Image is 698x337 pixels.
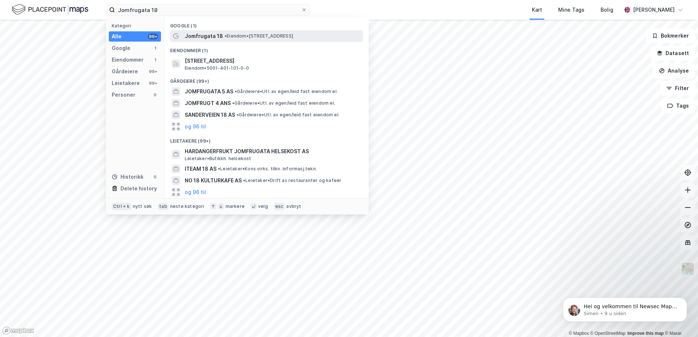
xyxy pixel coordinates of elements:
[226,204,245,209] div: markere
[185,147,360,156] span: HARDANGERFRUKT JOMFRUGATA HELSEKOST AS
[218,166,317,172] span: Leietaker • Kons.virks. tilkn. informasj.tekn.
[185,111,235,119] span: SANDERVEIEN 18 AS
[158,203,169,210] div: tab
[235,89,338,94] span: Gårdeiere • Utl. av egen/leid fast eiendom el.
[232,100,234,106] span: •
[133,204,152,209] div: nytt søk
[164,73,369,86] div: Gårdeiere (99+)
[646,28,695,43] button: Bokmerker
[112,79,140,88] div: Leietakere
[569,331,589,336] a: Mapbox
[237,112,340,118] span: Gårdeiere • Utl. av egen/leid fast eiendom el.
[258,204,268,209] div: velg
[653,63,695,78] button: Analyse
[112,55,143,64] div: Eiendommer
[558,5,584,14] div: Mine Tags
[112,67,138,76] div: Gårdeiere
[660,81,695,96] button: Filter
[112,90,135,99] div: Personer
[225,33,293,39] span: Eiendom • [STREET_ADDRESS]
[235,89,237,94] span: •
[185,176,242,185] span: NO 18 KULTURKAFE AS
[112,23,161,28] div: Kategori
[185,32,223,40] span: Jomfrugata 18
[112,44,130,53] div: Google
[628,331,664,336] a: Improve this map
[185,188,206,197] button: og 96 til
[552,282,698,333] iframe: Intercom notifications melding
[274,203,285,210] div: esc
[2,326,34,335] a: Mapbox homepage
[120,184,157,193] div: Delete history
[185,87,233,96] span: JOMFRUGATA 5 AS
[115,4,301,15] input: Søk på adresse, matrikkel, gårdeiere, leietakere eller personer
[152,174,158,180] div: 0
[152,92,158,98] div: 0
[12,3,88,16] img: logo.f888ab2527a4732fd821a326f86c7f29.svg
[601,5,613,14] div: Bolig
[152,45,158,51] div: 1
[185,65,249,71] span: Eiendom • 5001-401-101-0-0
[112,203,131,210] div: Ctrl + k
[164,17,369,30] div: Google (1)
[681,262,695,276] img: Z
[112,173,143,181] div: Historikk
[225,33,227,39] span: •
[185,156,252,162] span: Leietaker • Butikkh. helsekost
[218,166,220,171] span: •
[152,57,158,63] div: 1
[590,331,626,336] a: OpenStreetMap
[170,204,204,209] div: neste kategori
[633,5,675,14] div: [PERSON_NAME]
[148,34,158,39] div: 99+
[185,164,216,173] span: ITEAM 18 AS
[651,46,695,61] button: Datasett
[185,99,231,108] span: JOMFRUGT 4 ANS
[164,132,369,146] div: Leietakere (99+)
[532,5,542,14] div: Kart
[185,122,206,131] button: og 96 til
[148,69,158,74] div: 99+
[148,80,158,86] div: 99+
[164,42,369,55] div: Eiendommer (1)
[112,32,122,41] div: Alle
[243,178,341,183] span: Leietaker • Drift av restauranter og kafeer
[232,100,335,106] span: Gårdeiere • Utl. av egen/leid fast eiendom el.
[243,178,245,183] span: •
[185,57,360,65] span: [STREET_ADDRESS]
[661,98,695,113] button: Tags
[286,204,301,209] div: avbryt
[237,112,239,117] span: •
